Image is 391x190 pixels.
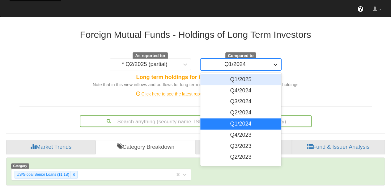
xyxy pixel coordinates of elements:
[292,140,385,155] a: Fund & Issuer Analysis
[200,130,282,141] div: Q4/2023
[200,74,282,85] div: Q1/2025
[122,61,167,68] div: * Q2/2025 (partial)
[19,82,372,88] div: Note that in this view inflows and outflows for long term institutions are calculated only for Q2...
[11,163,29,169] span: Category
[80,116,311,126] div: Search anything (security name, ISIN, ticker, issuer, institution, category)...
[15,91,376,97] div: Click here to see the latest reporting date of each institution
[200,85,282,96] div: Q4/2024
[19,73,372,82] div: Long term holdings for Q2/2025 are available
[133,52,168,59] span: As reported for
[200,96,282,107] div: Q3/2024
[225,52,256,59] span: Compared to
[196,140,292,155] a: Institution Profile
[200,141,282,152] div: Q3/2023
[200,163,282,174] div: Q1/2023
[200,118,282,130] div: Q1/2024
[6,140,96,155] a: Market Trends
[224,61,246,68] div: Q1/2024
[19,29,372,40] h2: Foreign Mutual Funds - Holdings of Long Term Investors
[353,1,368,17] a: ?
[96,140,196,155] a: Category Breakdown
[200,107,282,118] div: Q2/2024
[200,152,282,163] div: Q2/2023
[15,171,70,178] div: US/Global Senior Loans ($1.1B)
[359,6,362,12] span: ?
